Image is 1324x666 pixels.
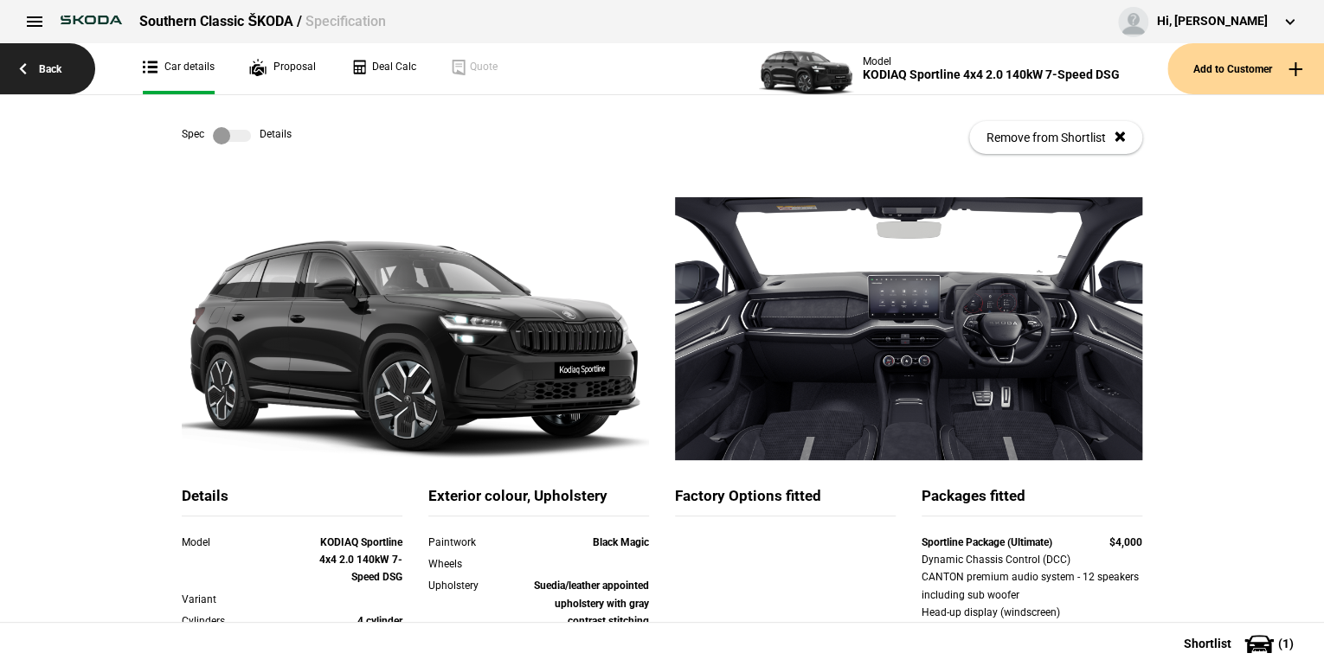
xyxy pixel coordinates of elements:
[52,7,131,33] img: skoda.png
[1167,43,1324,94] button: Add to Customer
[922,486,1142,516] div: Packages fitted
[428,534,517,551] div: Paintwork
[428,577,517,594] div: Upholstery
[305,13,386,29] span: Specification
[182,486,402,516] div: Details
[182,591,314,608] div: Variant
[357,615,402,627] strong: 4 cylinder
[534,580,649,627] strong: Suedia/leather appointed upholstery with gray contrast stitching
[1184,637,1231,650] span: Shortlist
[428,486,649,516] div: Exterior colour, Upholstery
[922,536,1052,548] strong: Sportline Package (Ultimate)
[1109,536,1142,548] strong: $4,000
[182,534,314,551] div: Model
[1158,622,1324,665] button: Shortlist(1)
[863,55,1120,67] div: Model
[428,555,517,573] div: Wheels
[319,536,402,584] strong: KODIAQ Sportline 4x4 2.0 140kW 7-Speed DSG
[593,536,649,548] strong: Black Magic
[139,12,386,31] div: Southern Classic ŠKODA /
[863,67,1120,82] div: KODIAQ Sportline 4x4 2.0 140kW 7-Speed DSG
[675,486,896,516] div: Factory Options fitted
[143,43,215,94] a: Car details
[182,612,314,630] div: Cylinders
[1278,637,1294,650] span: ( 1 )
[969,121,1142,154] button: Remove from Shortlist
[1157,13,1268,30] div: Hi, [PERSON_NAME]
[350,43,416,94] a: Deal Calc
[182,127,292,144] div: Spec Details
[249,43,316,94] a: Proposal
